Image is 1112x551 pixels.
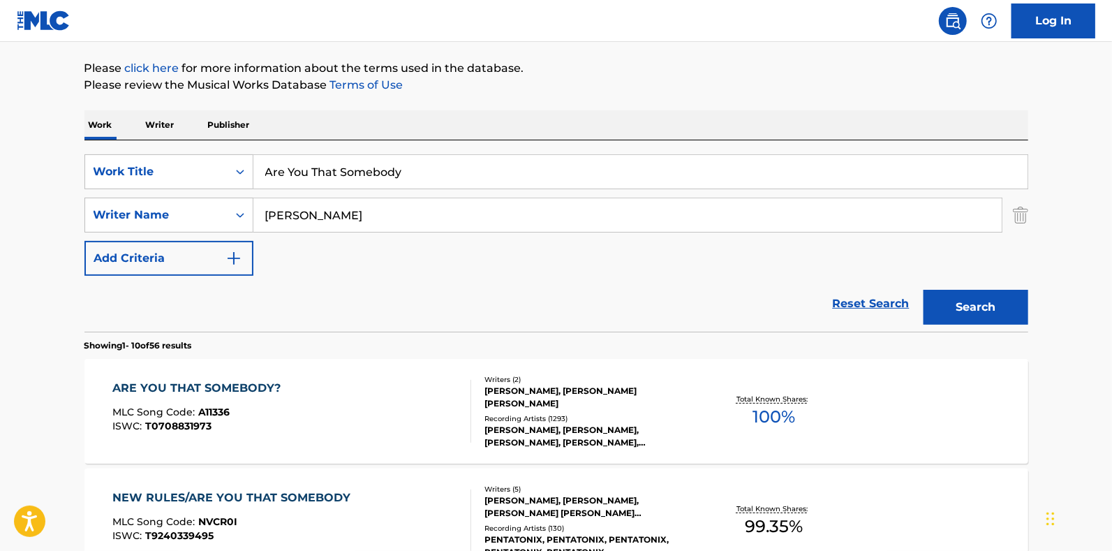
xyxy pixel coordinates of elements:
span: 100 % [753,404,795,429]
div: Writer Name [94,207,219,223]
div: NEW RULES/ARE YOU THAT SOMEBODY [112,490,357,506]
span: MLC Song Code : [112,406,198,418]
img: MLC Logo [17,10,71,31]
span: 99.35 % [745,514,803,539]
p: Showing 1 - 10 of 56 results [84,339,192,352]
img: search [944,13,961,29]
div: Work Title [94,163,219,180]
a: ARE YOU THAT SOMEBODY?MLC Song Code:A11336ISWC:T0708831973Writers (2)[PERSON_NAME], [PERSON_NAME]... [84,359,1028,464]
div: [PERSON_NAME], [PERSON_NAME] [PERSON_NAME] [484,385,695,410]
span: MLC Song Code : [112,515,198,528]
div: ARE YOU THAT SOMEBODY? [112,380,288,397]
div: Recording Artists ( 1293 ) [484,413,695,424]
button: Search [924,290,1028,325]
a: click here [125,61,179,75]
p: Total Known Shares: [736,394,811,404]
span: ISWC : [112,420,145,432]
a: Terms of Use [327,78,403,91]
button: Add Criteria [84,241,253,276]
span: A11336 [198,406,230,418]
div: Help [975,7,1003,35]
div: Recording Artists ( 130 ) [484,523,695,534]
a: Public Search [939,7,967,35]
div: Writers ( 5 ) [484,484,695,494]
img: Delete Criterion [1013,198,1028,233]
form: Search Form [84,154,1028,332]
div: [PERSON_NAME], [PERSON_NAME], [PERSON_NAME] [PERSON_NAME] [PERSON_NAME] FUROEYEN, [PERSON_NAME] [... [484,494,695,520]
span: NVCR0I [198,515,237,528]
div: Writers ( 2 ) [484,374,695,385]
span: T9240339495 [145,529,214,542]
div: Drag [1046,498,1055,540]
p: Total Known Shares: [736,504,811,514]
p: Writer [142,110,179,140]
p: Work [84,110,117,140]
img: help [981,13,998,29]
span: ISWC : [112,529,145,542]
div: [PERSON_NAME], [PERSON_NAME], [PERSON_NAME], [PERSON_NAME], [PERSON_NAME] [484,424,695,449]
img: 9d2ae6d4665cec9f34b9.svg [225,250,242,267]
a: Log In [1011,3,1095,38]
p: Publisher [204,110,254,140]
span: T0708831973 [145,420,212,432]
a: Reset Search [826,288,917,319]
p: Please for more information about the terms used in the database. [84,60,1028,77]
p: Please review the Musical Works Database [84,77,1028,94]
iframe: Chat Widget [1042,484,1112,551]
